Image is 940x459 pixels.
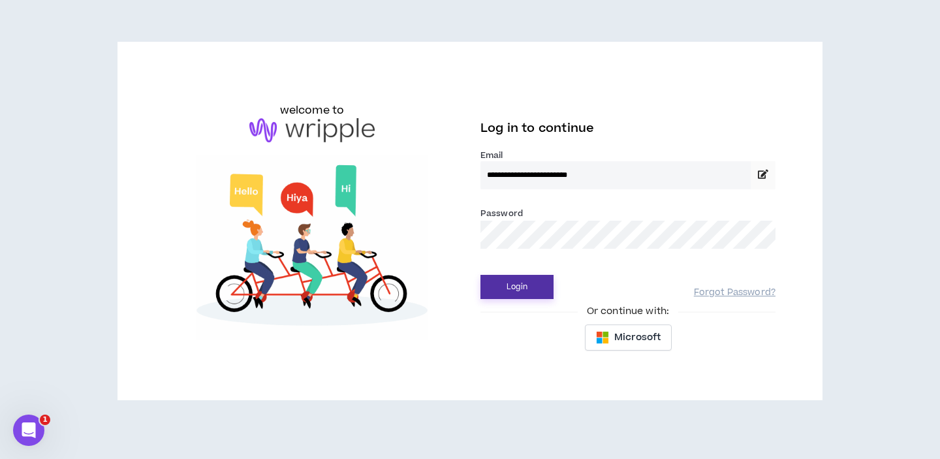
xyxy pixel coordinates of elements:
[694,287,775,299] a: Forgot Password?
[480,150,775,161] label: Email
[13,415,44,446] iframe: Intercom live chat
[164,155,460,340] img: Welcome to Wripple
[614,330,661,345] span: Microsoft
[249,118,375,143] img: logo-brand.png
[280,103,345,118] h6: welcome to
[480,275,554,299] button: Login
[578,304,678,319] span: Or continue with:
[585,324,672,351] button: Microsoft
[480,208,523,219] label: Password
[480,120,594,136] span: Log in to continue
[40,415,50,425] span: 1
